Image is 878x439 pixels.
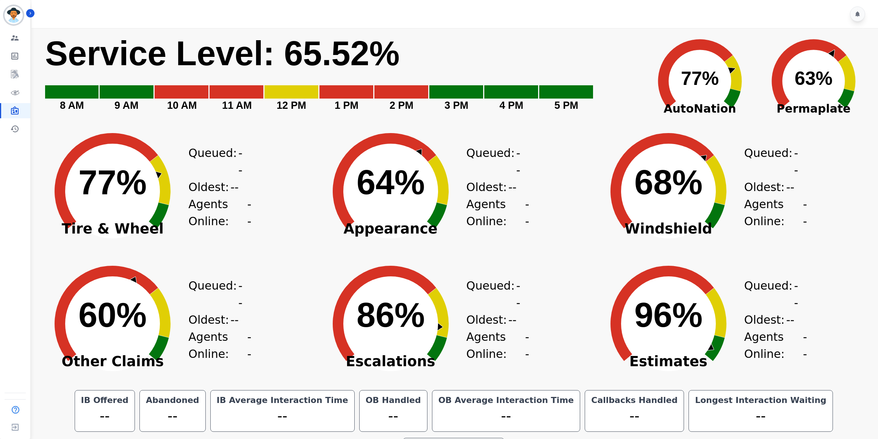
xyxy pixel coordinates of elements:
[509,311,517,328] span: --
[466,196,531,230] div: Agents Online:
[357,296,425,334] text: 86%
[509,179,517,196] span: --
[188,277,245,311] div: Queued:
[466,144,523,179] div: Queued:
[215,395,350,406] div: IB Average Interaction Time
[364,395,423,406] div: OB Handled
[5,6,23,24] img: Bordered avatar
[78,296,147,334] text: 60%
[681,68,719,89] text: 77%
[37,358,188,365] span: Other Claims
[114,100,139,111] text: 9 AM
[437,395,576,406] div: OB Average Interaction Time
[167,100,197,111] text: 10 AM
[45,34,400,72] text: Service Level: 65.52%
[466,328,531,362] div: Agents Online:
[525,196,531,230] span: --
[60,100,84,111] text: 8 AM
[795,68,833,89] text: 63%
[247,196,253,230] span: --
[744,277,801,311] div: Queued:
[794,277,801,311] span: --
[466,179,523,196] div: Oldest:
[744,328,809,362] div: Agents Online:
[786,311,795,328] span: --
[593,225,744,233] span: Windshield
[516,277,523,311] span: --
[803,196,809,230] span: --
[215,406,350,427] div: --
[144,395,200,406] div: Abandoned
[78,163,147,201] text: 77%
[222,100,252,111] text: 11 AM
[593,358,744,365] span: Estimates
[437,406,576,427] div: --
[80,395,130,406] div: IB Offered
[144,406,200,427] div: --
[499,100,523,111] text: 4 PM
[590,395,679,406] div: Callbacks Handled
[516,144,523,179] span: --
[744,179,801,196] div: Oldest:
[364,406,423,427] div: --
[744,144,801,179] div: Queued:
[693,395,828,406] div: Longest Interaction Waiting
[335,100,358,111] text: 1 PM
[444,100,468,111] text: 3 PM
[525,328,531,362] span: --
[693,406,828,427] div: --
[357,163,425,201] text: 64%
[188,328,253,362] div: Agents Online:
[188,144,245,179] div: Queued:
[744,311,801,328] div: Oldest:
[466,311,523,328] div: Oldest:
[390,100,413,111] text: 2 PM
[238,277,245,311] span: --
[37,225,188,233] span: Tire & Wheel
[188,196,253,230] div: Agents Online:
[634,163,703,201] text: 68%
[757,100,870,117] span: Permaplate
[238,144,245,179] span: --
[794,144,801,179] span: --
[554,100,578,111] text: 5 PM
[277,100,306,111] text: 12 PM
[803,328,809,362] span: --
[315,358,466,365] span: Escalations
[634,296,703,334] text: 96%
[230,179,239,196] span: --
[80,406,130,427] div: --
[188,179,245,196] div: Oldest:
[315,225,466,233] span: Appearance
[230,311,239,328] span: --
[786,179,795,196] span: --
[44,33,639,118] svg: Service Level: 0%
[188,311,245,328] div: Oldest:
[466,277,523,311] div: Queued:
[247,328,253,362] span: --
[643,100,757,117] span: AutoNation
[744,196,809,230] div: Agents Online:
[590,406,679,427] div: --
